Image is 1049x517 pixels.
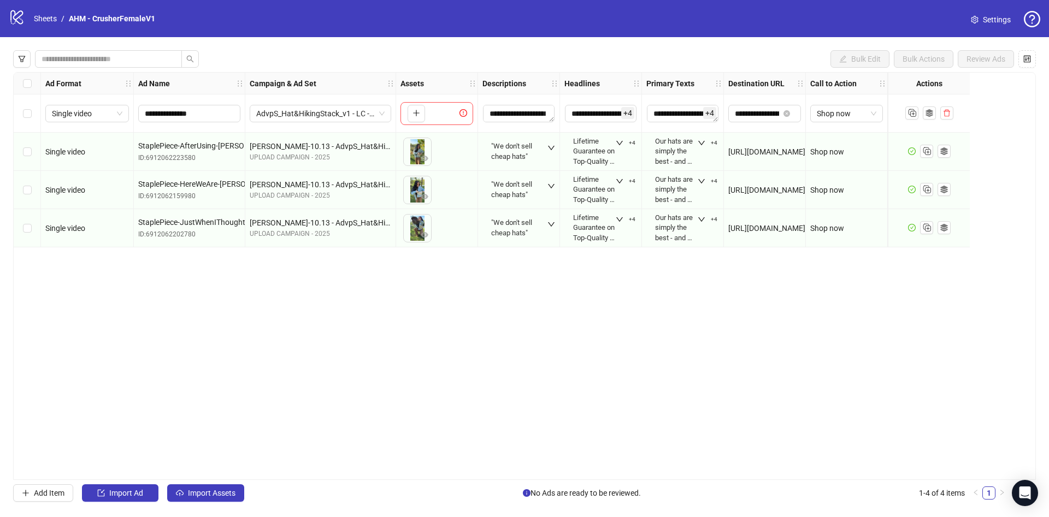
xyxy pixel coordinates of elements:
span: +4 [711,178,717,185]
span: holder [476,80,484,87]
span: question-circle [1024,11,1040,27]
div: Select row 1 [14,94,41,133]
div: Resize Descriptions column [557,73,559,94]
span: setting [971,16,979,23]
span: +4 [629,178,635,185]
span: cloud-upload [176,489,184,497]
div: ID: 6912062202780 [138,229,240,240]
span: StaplePiece-AfterUsing-[PERSON_NAME]-Crusher-NewAd-Crusher_NoOffer_[DATE] - VIDEO_9x16_multi - No... [138,140,240,152]
div: Select row 3 [14,171,41,209]
button: +4 [611,213,640,226]
div: Select row 4 [14,209,41,247]
span: +4 [629,140,635,146]
button: Preview [418,152,431,165]
div: "We don't sell cheap hats" [491,218,533,237]
span: filter [18,55,26,63]
a: 1 [983,487,995,499]
div: Lifetime Guarantee on Top-Quality Headwear! [573,136,615,167]
div: Open Intercom Messenger [1012,480,1038,506]
span: check-circle [908,147,916,155]
span: + 4 [621,107,634,119]
div: Resize Ad Format column [131,73,133,94]
div: Resize Primary Texts column [721,73,723,94]
span: plus [22,489,30,497]
li: Next Page [995,486,1009,500]
button: Bulk Actions [894,50,953,68]
span: control [1023,55,1031,63]
div: Lifetime Guarantee on Top-Quality Headwear! [573,213,615,243]
span: Settings [983,14,1011,26]
strong: Campaign & Ad Set [250,78,316,90]
button: Bulk Edit [830,50,889,68]
span: holder [551,80,558,87]
span: StaplePiece-JustWhenIThought-[PERSON_NAME]-Crusher-NewAd-Crusher_NoOffer_[DATE] - VIDEO_9x16_mult... [138,216,240,228]
div: Resize Assets column [475,73,478,94]
span: Single video [52,105,122,122]
svg: ad template [926,109,933,117]
div: [PERSON_NAME]-10.13 - AdvpS_Hat&HikingStack_v1 - LC [250,140,391,152]
span: +4 [711,140,717,146]
div: UPLOAD CAMPAIGN - 2025 [250,152,391,163]
span: No Ads are ready to be reviewed. [523,487,641,499]
span: eye [421,154,428,162]
span: StaplePiece-HereWeAre-[PERSON_NAME]-Crusher-NewAd-Crusher_NoOffer_[DATE] - VIDEO_9x16_multi - No ... [138,178,240,190]
div: Edit values [564,104,637,123]
li: Previous Page [969,486,982,500]
strong: Descriptions [482,78,526,90]
img: Asset 1 [404,176,431,204]
svg: Duplicate [906,107,917,118]
svg: Duplicate [921,222,932,233]
li: / [61,13,64,25]
div: "We don't sell cheap hats" [491,141,533,161]
span: check-circle [908,186,916,193]
span: import [97,489,105,497]
div: ID: 6912062159980 [138,191,240,201]
button: Import Ad [82,484,158,502]
span: Shop now [810,186,844,194]
button: Preview [418,229,431,242]
div: UPLOAD CAMPAIGN - 2025 [250,229,391,239]
button: +4 [693,136,722,150]
strong: Ad Name [138,78,170,90]
strong: Primary Texts [646,78,694,90]
span: Shop now [810,224,844,233]
span: down [547,144,555,152]
div: Resize Headlines column [639,73,641,94]
span: left [973,489,979,496]
strong: Actions [916,78,942,90]
span: eye [421,231,428,239]
span: delete [943,109,951,117]
div: [PERSON_NAME]-10.13 - AdvpS_Hat&HikingStack_v1 - LC [250,217,391,229]
span: search [186,55,194,63]
span: Import Ad [109,489,143,497]
span: down [698,216,705,223]
div: Our hats are simply the best - and yes, that comes with a price. We are proud to stand behind eve... [655,175,697,205]
svg: ad template [940,224,948,231]
span: +4 [711,216,717,223]
div: Resize Destination URL column [803,73,805,94]
span: holder [879,80,886,87]
strong: Call to Action [810,78,857,90]
img: Asset 1 [404,138,431,165]
a: Settings [962,11,1019,28]
span: down [698,177,705,185]
svg: Duplicate [921,145,932,156]
span: [URL][DOMAIN_NAME] [728,147,805,156]
span: down [616,139,623,147]
strong: Assets [400,78,424,90]
img: Asset 1 [404,215,431,242]
button: Review Ads [958,50,1014,68]
span: exclamation-circle [459,109,470,117]
button: Import Assets [167,484,244,502]
span: [URL][DOMAIN_NAME] [728,224,805,233]
button: Preview [418,191,431,204]
strong: Destination URL [728,78,785,90]
span: holder [244,80,251,87]
div: Resize Campaign & Ad Set column [393,73,396,94]
span: Import Assets [188,489,235,497]
div: ID: 6912062223580 [138,153,240,163]
div: Select row 2 [14,133,41,171]
button: Add Item [13,484,73,502]
span: down [616,177,623,185]
span: close-circle [783,110,790,117]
